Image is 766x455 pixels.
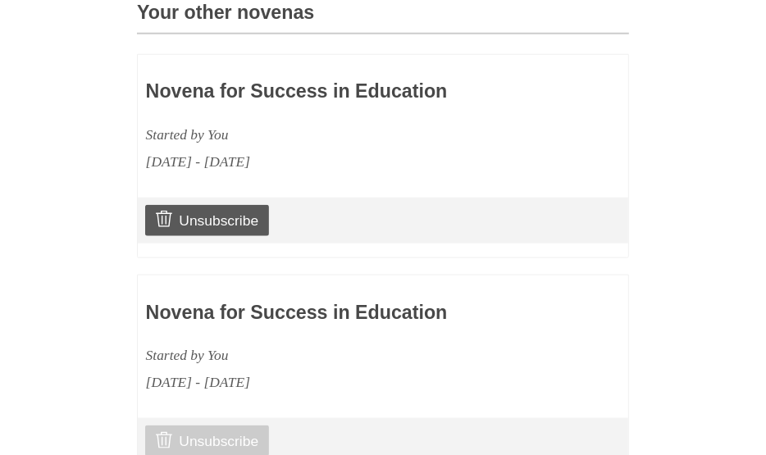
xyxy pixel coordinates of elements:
[146,342,525,369] div: Started by You
[146,121,525,148] div: Started by You
[146,81,525,102] h3: Novena for Success in Education
[137,2,629,34] h3: Your other novenas
[146,303,525,324] h3: Novena for Success in Education
[145,205,269,236] a: Unsubscribe
[146,369,525,396] div: [DATE] - [DATE]
[146,148,525,175] div: [DATE] - [DATE]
